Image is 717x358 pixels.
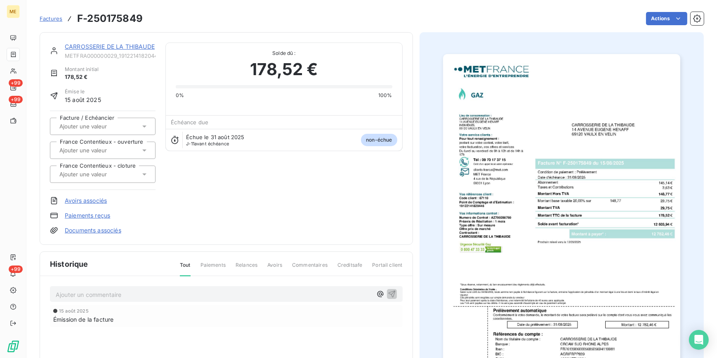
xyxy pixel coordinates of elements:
[65,43,155,50] a: CARROSSERIE DE LA THIBAUDE
[180,261,191,276] span: Tout
[250,57,318,82] span: 178,52 €
[361,134,397,146] span: non-échue
[689,330,709,350] div: Open Intercom Messenger
[59,171,142,178] input: Ajouter une valeur
[200,261,226,275] span: Paiements
[176,92,184,99] span: 0%
[65,73,99,81] span: 178,52 €
[9,96,23,103] span: +99
[59,123,142,130] input: Ajouter une valeur
[65,88,101,95] span: Émise le
[176,50,392,57] span: Solde dû :
[646,12,687,25] button: Actions
[337,261,363,275] span: Creditsafe
[59,308,89,313] span: 15 août 2025
[50,258,88,270] span: Historique
[65,211,110,220] a: Paiements reçus
[171,119,208,126] span: Échéance due
[9,79,23,87] span: +99
[77,11,143,26] h3: F-250175849
[186,134,244,140] span: Échue le 31 août 2025
[53,315,113,324] span: Émission de la facture
[186,141,229,146] span: avant échéance
[7,97,19,111] a: +99
[65,226,121,235] a: Documents associés
[7,340,20,353] img: Logo LeanPay
[292,261,328,275] span: Commentaires
[7,81,19,94] a: +99
[186,141,194,147] span: J-11
[40,15,62,22] span: Factures
[7,5,20,18] div: ME
[65,66,99,73] span: Montant initial
[9,266,23,273] span: +99
[65,197,107,205] a: Avoirs associés
[65,95,101,104] span: 15 août 2025
[40,14,62,23] a: Factures
[236,261,257,275] span: Relances
[267,261,282,275] span: Avoirs
[372,261,402,275] span: Portail client
[59,147,142,154] input: Ajouter une valeur
[378,92,392,99] span: 100%
[65,52,156,59] span: METFRA000000029_19122141820446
